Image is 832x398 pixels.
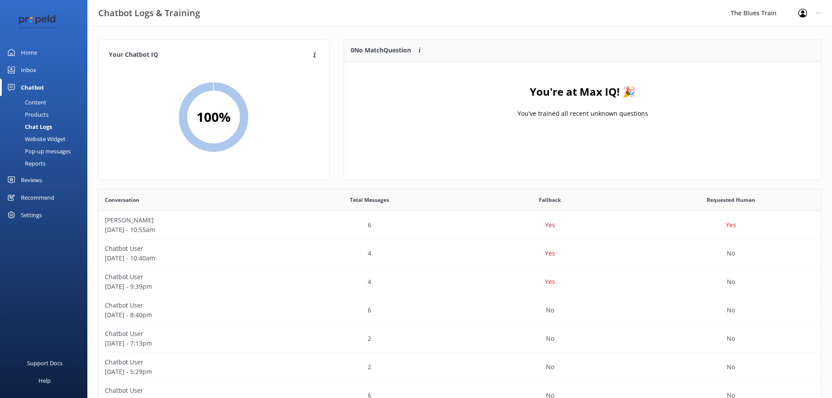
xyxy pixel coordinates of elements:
[105,282,273,291] p: [DATE] - 9:39pm
[727,305,735,315] p: No
[105,215,273,225] p: [PERSON_NAME]
[727,362,735,372] p: No
[13,15,63,29] img: 12-1677471078.png
[38,372,51,389] div: Help
[546,334,554,343] p: No
[21,79,44,96] div: Chatbot
[105,272,273,282] p: Chatbot User
[105,329,273,339] p: Chatbot User
[707,196,755,204] span: Requested Human
[727,249,735,258] p: No
[5,108,48,121] div: Products
[368,305,371,315] p: 6
[5,145,71,157] div: Pop-up messages
[105,253,273,263] p: [DATE] - 10:40am
[105,244,273,253] p: Chatbot User
[5,96,87,108] a: Content
[5,121,52,133] div: Chat Logs
[5,157,87,170] a: Reports
[344,62,821,149] div: grid
[98,6,200,20] h3: Chatbot Logs & Training
[545,277,555,287] p: Yes
[726,220,736,230] p: Yes
[105,196,139,204] span: Conversation
[21,189,54,206] div: Recommend
[368,362,371,372] p: 2
[351,45,411,55] p: 0 No Match Question
[368,334,371,343] p: 2
[21,171,42,189] div: Reviews
[368,220,371,230] p: 6
[5,145,87,157] a: Pop-up messages
[21,44,37,61] div: Home
[546,362,554,372] p: No
[98,239,821,268] div: row
[27,354,62,372] div: Support Docs
[109,50,311,60] h4: Your Chatbot IQ
[727,277,735,287] p: No
[530,83,635,100] h4: You're at Max IQ! 🎉
[197,107,231,128] h2: 100 %
[727,334,735,343] p: No
[105,386,273,395] p: Chatbot User
[517,109,648,118] p: You've trained all recent unknown questions
[105,310,273,320] p: [DATE] - 8:40pm
[98,325,821,353] div: row
[105,301,273,310] p: Chatbot User
[105,367,273,377] p: [DATE] - 5:29pm
[546,305,554,315] p: No
[5,96,46,108] div: Content
[545,220,555,230] p: Yes
[21,61,36,79] div: Inbox
[539,196,561,204] span: Fallback
[545,249,555,258] p: Yes
[98,211,821,239] div: row
[105,357,273,367] p: Chatbot User
[21,206,42,224] div: Settings
[5,157,45,170] div: Reports
[5,121,87,133] a: Chat Logs
[105,225,273,235] p: [DATE] - 10:55am
[5,133,87,145] a: Website Widget
[105,339,273,348] p: [DATE] - 7:13pm
[98,353,821,381] div: row
[5,108,87,121] a: Products
[368,277,371,287] p: 4
[98,296,821,325] div: row
[98,268,821,296] div: row
[350,196,389,204] span: Total Messages
[368,249,371,258] p: 4
[5,133,66,145] div: Website Widget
